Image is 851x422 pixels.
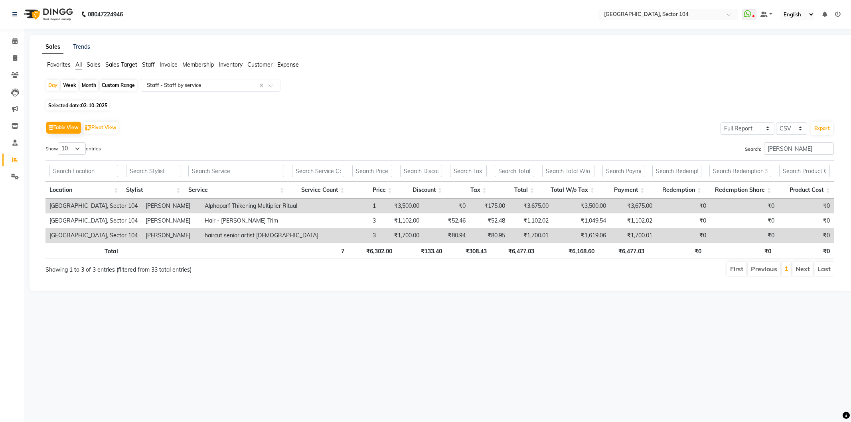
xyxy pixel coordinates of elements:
[45,213,142,228] td: [GEOGRAPHIC_DATA], Sector 104
[705,243,775,258] th: ₹0
[450,165,486,177] input: Search Tax
[764,142,834,155] input: Search:
[80,80,98,91] div: Month
[142,228,201,243] td: [PERSON_NAME]
[348,181,396,199] th: Price: activate to sort column ascending
[322,199,380,213] td: 1
[288,243,348,258] th: 7
[182,61,214,68] span: Membership
[400,165,442,177] input: Search Discount
[87,61,101,68] span: Sales
[88,3,123,26] b: 08047224946
[710,199,778,213] td: ₹0
[553,213,610,228] td: ₹1,049.54
[46,101,109,110] span: Selected date:
[648,243,705,258] th: ₹0
[201,199,322,213] td: Alphaparf Thikening Multiplier Ritual
[423,213,470,228] td: ₹52.46
[491,181,538,199] th: Total: activate to sort column ascending
[446,181,490,199] th: Tax: activate to sort column ascending
[811,122,833,135] button: Export
[188,165,284,177] input: Search Service
[778,199,834,213] td: ₹0
[598,243,649,258] th: ₹6,477.03
[45,243,122,258] th: Total
[100,80,137,91] div: Custom Range
[542,165,594,177] input: Search Total W/o Tax
[396,181,446,199] th: Discount: activate to sort column ascending
[509,228,553,243] td: ₹1,700.01
[83,122,118,134] button: Pivot View
[47,61,71,68] span: Favorites
[553,228,610,243] td: ₹1,619.06
[105,61,137,68] span: Sales Target
[142,61,155,68] span: Staff
[538,243,598,258] th: ₹6,168.60
[201,228,322,243] td: haircut senior artist [DEMOGRAPHIC_DATA]
[509,199,553,213] td: ₹3,675.00
[259,81,266,90] span: Clear all
[45,199,142,213] td: [GEOGRAPHIC_DATA], Sector 104
[75,61,82,68] span: All
[778,228,834,243] td: ₹0
[495,165,534,177] input: Search Total
[710,213,778,228] td: ₹0
[322,213,380,228] td: 3
[61,80,78,91] div: Week
[58,142,86,155] select: Showentries
[652,165,701,177] input: Search Redemption
[470,228,509,243] td: ₹80.95
[219,61,243,68] span: Inventory
[779,165,830,177] input: Search Product Cost
[348,243,396,258] th: ₹6,302.00
[656,199,710,213] td: ₹0
[610,213,656,228] td: ₹1,102.02
[352,165,392,177] input: Search Price
[73,43,90,50] a: Trends
[538,181,598,199] th: Total W/o Tax: activate to sort column ascending
[160,61,178,68] span: Invoice
[423,199,470,213] td: ₹0
[46,80,59,91] div: Day
[775,181,834,199] th: Product Cost: activate to sort column ascending
[778,213,834,228] td: ₹0
[380,228,423,243] td: ₹1,700.00
[277,61,299,68] span: Expense
[85,125,91,131] img: pivot.png
[656,213,710,228] td: ₹0
[45,181,122,199] th: Location: activate to sort column ascending
[470,199,509,213] td: ₹175.00
[784,264,788,272] a: 1
[142,199,201,213] td: [PERSON_NAME]
[396,243,446,258] th: ₹133.40
[648,181,705,199] th: Redemption: activate to sort column ascending
[45,142,101,155] label: Show entries
[598,181,649,199] th: Payment: activate to sort column ascending
[602,165,645,177] input: Search Payment
[322,228,380,243] td: 3
[247,61,272,68] span: Customer
[470,213,509,228] td: ₹52.48
[709,165,771,177] input: Search Redemption Share
[122,181,184,199] th: Stylist: activate to sort column ascending
[610,228,656,243] td: ₹1,700.01
[126,165,180,177] input: Search Stylist
[491,243,538,258] th: ₹6,477.03
[380,199,423,213] td: ₹3,500.00
[775,243,834,258] th: ₹0
[42,40,63,54] a: Sales
[81,103,107,108] span: 02-10-2025
[201,213,322,228] td: Hair - [PERSON_NAME] Trim
[288,181,348,199] th: Service Count: activate to sort column ascending
[446,243,490,258] th: ₹308.43
[45,228,142,243] td: [GEOGRAPHIC_DATA], Sector 104
[380,213,423,228] td: ₹1,102.00
[710,228,778,243] td: ₹0
[553,199,610,213] td: ₹3,500.00
[20,3,75,26] img: logo
[509,213,553,228] td: ₹1,102.02
[745,142,834,155] label: Search:
[142,213,201,228] td: [PERSON_NAME]
[45,261,367,274] div: Showing 1 to 3 of 3 entries (filtered from 33 total entries)
[184,181,288,199] th: Service: activate to sort column ascending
